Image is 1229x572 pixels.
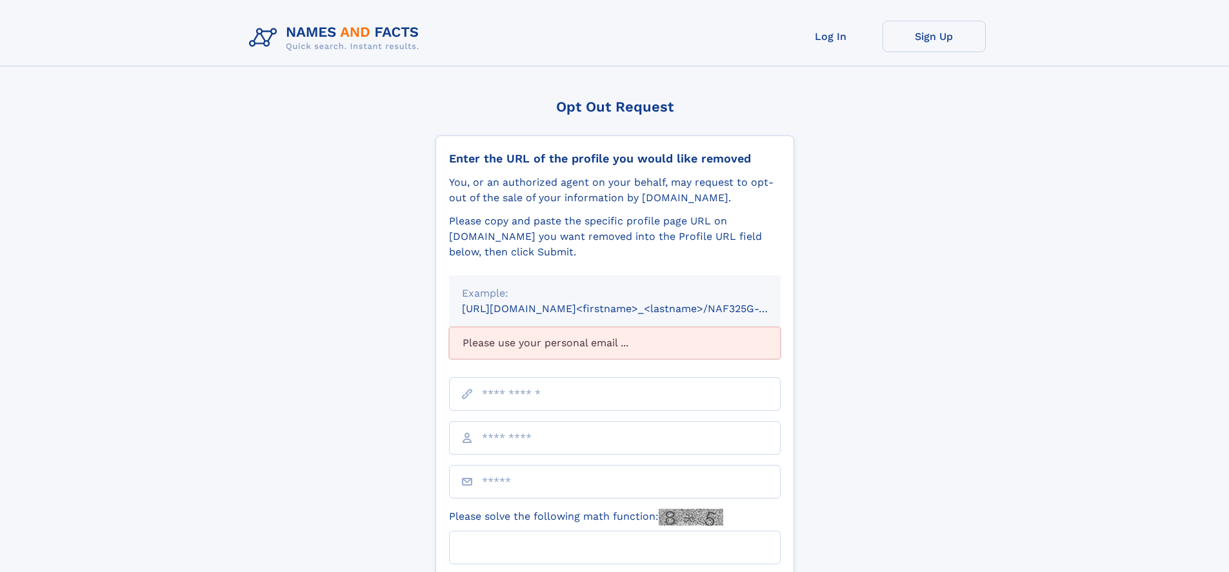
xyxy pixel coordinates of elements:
a: Log In [779,21,883,52]
small: [URL][DOMAIN_NAME]<firstname>_<lastname>/NAF325G-xxxxxxxx [462,302,805,315]
div: Example: [462,286,768,301]
label: Please solve the following math function: [449,509,723,526]
div: Please use your personal email ... [449,327,781,359]
div: Opt Out Request [435,99,794,115]
div: Enter the URL of the profile you would like removed [449,152,781,166]
div: You, or an authorized agent on your behalf, may request to opt-out of the sale of your informatio... [449,175,781,206]
img: Logo Names and Facts [244,21,430,55]
div: Please copy and paste the specific profile page URL on [DOMAIN_NAME] you want removed into the Pr... [449,213,781,260]
a: Sign Up [883,21,986,52]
